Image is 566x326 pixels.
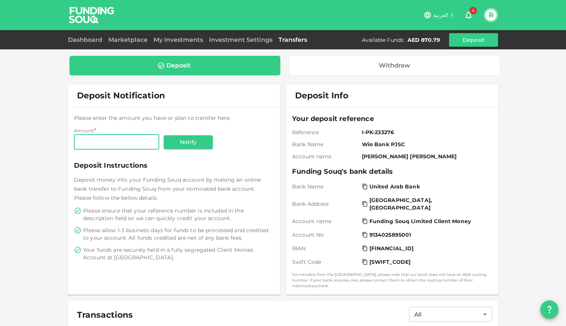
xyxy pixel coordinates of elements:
[292,245,359,252] span: IBAN
[77,90,165,101] span: Deposit Notification
[292,258,359,266] span: Swift Code
[369,258,411,266] span: [SWIFT_CODE]
[83,227,272,242] span: Please allow 1-3 business days for funds to be processed and credited to your account. All funds ...
[409,307,492,322] div: All
[275,36,310,43] a: Transfers
[164,135,213,149] button: Notify
[292,166,492,177] span: Funding Souq's bank details
[74,160,274,171] span: Deposit Instructions
[105,36,151,43] a: Marketplace
[369,231,411,239] span: 9134025895001
[292,231,359,239] span: Account No
[292,200,359,208] span: Bank Address
[69,56,280,75] a: Deposit
[379,62,410,69] div: Withdraw
[83,207,272,222] span: Please ensure that your reference number is included in the description field so we can quickly c...
[289,56,500,75] a: Withdraw
[362,153,489,160] span: [PERSON_NAME] [PERSON_NAME]
[292,183,359,190] span: Bank Name
[540,300,558,318] button: question
[83,246,272,261] span: Your funds are securely held in a fully segregated Client Monies Account at [GEOGRAPHIC_DATA].
[369,196,488,211] span: [GEOGRAPHIC_DATA], [GEOGRAPHIC_DATA]
[461,8,476,23] button: 4
[166,62,191,69] div: Deposit
[449,33,498,47] button: Deposit
[362,36,405,44] div: Available Funds :
[74,128,94,133] span: Amount
[292,272,492,289] small: For transfers from the [GEOGRAPHIC_DATA], please note that our bank does not have an ABA routing ...
[485,9,497,21] button: R
[74,176,261,201] span: Deposit money into your Funding Souq account by making an online bank transfer to Funding Souq fr...
[362,141,489,148] span: Wio Bank PJSC
[362,129,489,136] span: I-PK-233276
[292,113,492,124] span: Your deposit reference
[369,217,471,225] span: Funding Souq Limited Client Money
[433,12,448,18] span: العربية
[369,245,414,252] span: [FINANCIAL_ID]
[408,36,440,44] div: AED 870.79
[206,36,275,43] a: Investment Settings
[151,36,206,43] a: My Investments
[77,310,133,320] span: Transactions
[369,183,420,190] span: United Arab Bank
[292,217,359,225] span: Account name
[292,141,359,148] span: Bank Name
[74,115,231,121] span: Please enter the amount you have or plan to transfer here.
[292,153,359,160] span: Account name
[74,135,159,150] input: amount
[68,36,105,43] a: Dashboard
[292,129,359,136] span: Reference
[469,7,477,14] span: 4
[295,90,348,101] span: Deposit Info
